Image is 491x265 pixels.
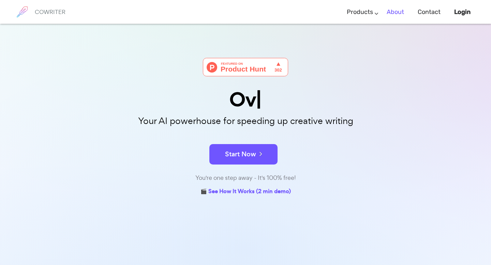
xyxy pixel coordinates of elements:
[75,173,416,183] div: You're one step away - It's 100% free!
[347,2,373,22] a: Products
[418,2,441,22] a: Contact
[35,9,65,15] h6: COWRITER
[75,90,416,109] div: Ov
[14,3,31,20] img: brand logo
[209,144,278,165] button: Start Now
[387,2,404,22] a: About
[203,58,288,76] img: Cowriter - Your AI buddy for speeding up creative writing | Product Hunt
[454,8,471,16] b: Login
[200,187,291,197] a: 🎬 See How It Works (2 min demo)
[454,2,471,22] a: Login
[75,114,416,128] p: Your AI powerhouse for speeding up creative writing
